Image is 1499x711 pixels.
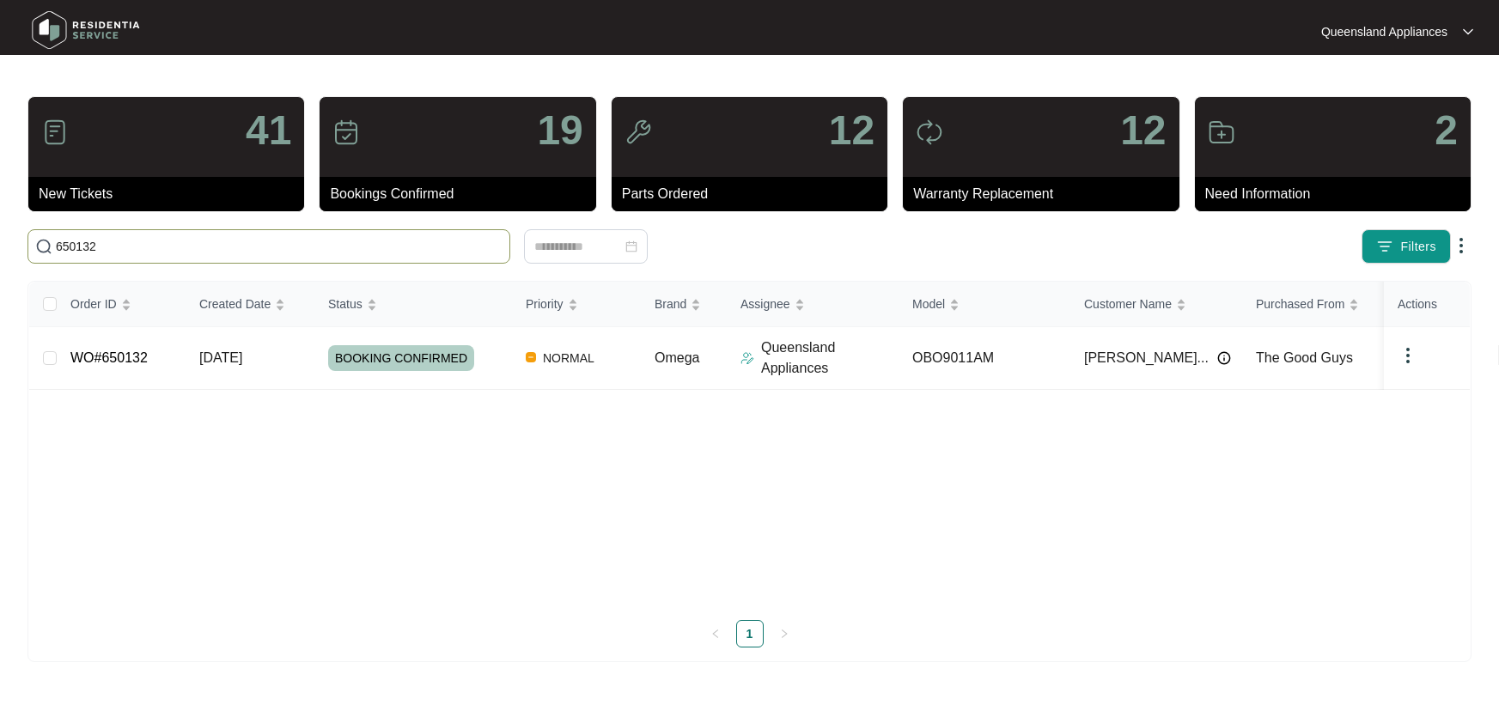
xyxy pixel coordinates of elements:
img: search-icon [35,238,52,255]
th: Order ID [57,282,186,327]
a: 1 [737,621,763,647]
th: Customer Name [1070,282,1242,327]
img: dropdown arrow [1398,345,1418,366]
a: WO#650132 [70,350,148,365]
button: right [771,620,798,647]
img: dropdown arrow [1463,27,1473,36]
span: Status [328,295,363,313]
p: 2 [1435,110,1458,151]
button: filter iconFilters [1362,229,1451,264]
img: icon [1208,118,1235,146]
span: Brand [655,295,686,313]
td: OBO9011AM [899,327,1070,390]
p: Need Information [1205,184,1471,204]
span: Order ID [70,295,117,313]
span: [PERSON_NAME]... [1084,348,1209,368]
span: Omega [655,350,699,365]
span: Purchased From [1256,295,1344,313]
p: 19 [537,110,582,151]
span: Priority [526,295,564,313]
img: Vercel Logo [526,352,536,362]
img: icon [41,118,69,146]
li: Previous Page [702,620,729,647]
li: 1 [736,620,764,647]
th: Status [314,282,512,327]
img: residentia service logo [26,4,146,56]
img: icon [332,118,360,146]
img: icon [916,118,943,146]
p: Parts Ordered [622,184,887,204]
th: Actions [1384,282,1470,327]
p: 41 [246,110,291,151]
span: Customer Name [1084,295,1172,313]
button: left [702,620,729,647]
img: dropdown arrow [1451,235,1472,256]
span: Created Date [199,295,271,313]
img: Assigner Icon [740,351,754,365]
th: Created Date [186,282,314,327]
img: filter icon [1376,238,1393,255]
p: 12 [1120,110,1166,151]
p: Queensland Appliances [761,337,899,379]
li: Next Page [771,620,798,647]
span: BOOKING CONFIRMED [328,345,474,371]
th: Assignee [727,282,899,327]
p: Warranty Replacement [913,184,1179,204]
span: left [710,629,721,639]
img: Info icon [1217,351,1231,365]
span: Filters [1400,238,1436,256]
span: Assignee [740,295,790,313]
span: right [779,629,789,639]
p: 12 [829,110,874,151]
input: Search by Order Id, Assignee Name, Customer Name, Brand and Model [56,237,503,256]
p: New Tickets [39,184,304,204]
span: The Good Guys [1256,350,1353,365]
th: Priority [512,282,641,327]
th: Brand [641,282,727,327]
p: Queensland Appliances [1321,23,1447,40]
p: Bookings Confirmed [330,184,595,204]
span: NORMAL [536,348,601,368]
img: icon [625,118,652,146]
th: Model [899,282,1070,327]
span: Model [912,295,945,313]
span: [DATE] [199,350,242,365]
th: Purchased From [1242,282,1414,327]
